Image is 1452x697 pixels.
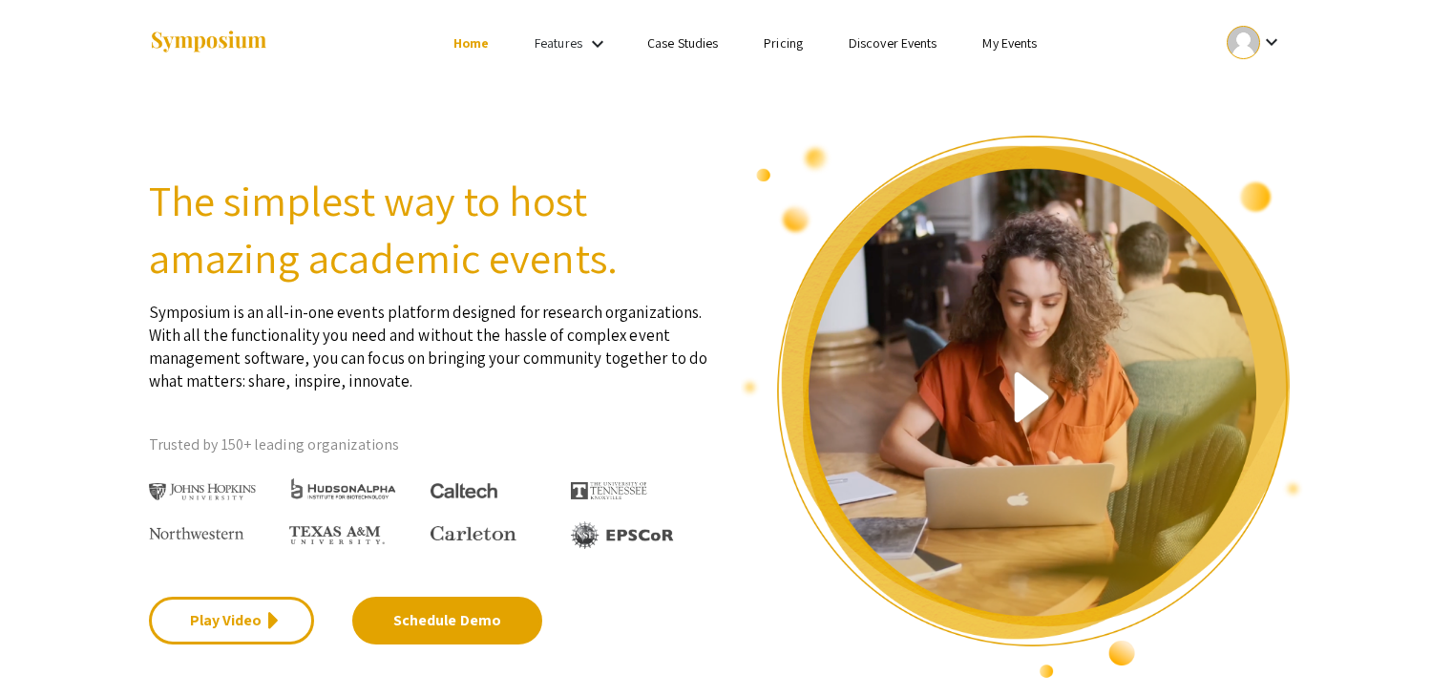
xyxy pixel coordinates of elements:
a: My Events [982,34,1037,52]
a: Pricing [764,34,803,52]
a: Play Video [149,597,314,644]
iframe: Chat [1371,611,1438,683]
mat-icon: Expand Features list [586,32,609,55]
p: Symposium is an all-in-one events platform designed for research organizations. With all the func... [149,286,712,392]
img: Texas A&M University [289,526,385,545]
mat-icon: Expand account dropdown [1260,31,1283,53]
a: Home [453,34,489,52]
img: Johns Hopkins University [149,483,257,501]
a: Case Studies [647,34,718,52]
h2: The simplest way to host amazing academic events. [149,172,712,286]
img: Caltech [431,483,497,499]
img: HudsonAlpha [289,477,397,499]
a: Discover Events [849,34,937,52]
img: EPSCOR [571,521,676,549]
a: Features [535,34,582,52]
img: The University of Tennessee [571,482,647,499]
img: Northwestern [149,527,244,539]
img: video overview of Symposium [741,134,1304,680]
a: Schedule Demo [352,597,542,644]
img: Symposium by ForagerOne [149,30,268,55]
button: Expand account dropdown [1207,21,1303,64]
p: Trusted by 150+ leading organizations [149,431,712,459]
img: Carleton [431,526,516,541]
